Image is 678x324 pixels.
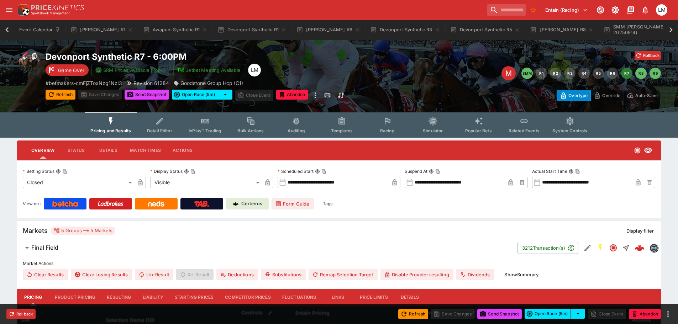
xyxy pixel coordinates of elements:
p: Scheduled Start [278,168,314,174]
button: Luigi Mollo [654,2,669,18]
span: Un-Result [135,269,173,280]
button: [PERSON_NAME] R8 [526,20,598,40]
svg: Closed [634,147,641,154]
p: Override [602,92,620,99]
span: Mark an event as closed and abandoned. [629,310,661,317]
button: R4 [578,68,590,79]
button: R5 [593,68,604,79]
img: Ladbrokes [98,201,123,207]
button: select merge strategy [571,309,585,319]
span: Racing [380,128,395,133]
button: Abandon [276,90,308,100]
button: Documentation [624,4,637,16]
button: Scheduled StartCopy To Clipboard [315,169,320,174]
div: Event type filters [85,112,593,138]
button: Price Limits [354,289,394,306]
a: Form Guide [272,198,314,209]
button: ShowSummary [500,269,543,280]
button: Overview [26,142,60,159]
button: Devonport Synthetic R1 [213,20,291,40]
p: Revision 61284 [133,79,169,87]
button: Connected to PK [594,4,607,16]
button: Links [322,289,354,306]
span: Simulator [423,128,443,133]
button: Details [92,142,124,159]
button: R3 [564,68,575,79]
button: Resulting [101,289,137,306]
button: Devonport Synthetic R3 [366,20,445,40]
button: Deductions [216,269,258,280]
div: Luigi Mollo [656,4,667,16]
button: Copy To Clipboard [575,169,580,174]
button: Copy To Clipboard [190,169,195,174]
label: Market Actions [23,258,655,269]
p: Cerberus [241,200,262,207]
span: Auditing [288,128,305,133]
p: Display Status [150,168,183,174]
button: Jetbet Meeting Available [173,64,245,76]
button: Copy To Clipboard [435,169,440,174]
button: Starting Prices [169,289,219,306]
button: Event Calendar [15,20,65,40]
button: Substitutions [261,269,306,280]
button: Competitor Prices [219,289,277,306]
span: Popular Bets [465,128,492,133]
a: f8de093e-a37b-409c-9fda-42f38807f533 [632,241,647,255]
span: Detail Editor [147,128,172,133]
span: Bulk Actions [237,128,264,133]
button: Copy To Clipboard [62,169,67,174]
span: System Controls [552,128,587,133]
span: Templates [331,128,353,133]
button: Suspend AtCopy To Clipboard [429,169,434,174]
button: Product Pricing [49,289,101,306]
button: Fluctuations [277,289,322,306]
button: SRM Prices Available (Top4) [91,64,170,76]
button: Display filter [622,225,658,237]
svg: Closed [609,244,617,252]
button: Refresh [398,309,428,319]
button: more [311,90,320,101]
button: Awapuni Synthetic R1 [139,20,212,40]
button: Liability [137,289,169,306]
button: Betting StatusCopy To Clipboard [56,169,61,174]
button: Notifications [639,4,652,16]
button: Closed [607,241,620,254]
p: Copy To Clipboard [46,79,122,87]
label: View on : [23,198,41,209]
div: Closed [23,177,135,188]
button: SGM Enabled [594,241,607,254]
button: Auto-Save [624,90,661,101]
div: Visible [150,177,262,188]
button: Disable Provider resulting [380,269,453,280]
button: R2 [550,68,561,79]
h2: Copy To Clipboard [46,51,353,62]
button: Copy To Clipboard [321,169,326,174]
button: Open Race (5m) [172,90,218,100]
div: Start From [557,90,661,101]
button: select merge strategy [218,90,232,100]
div: split button [525,309,585,319]
input: search [487,4,526,16]
span: Mark an event as closed and abandoned. [276,91,308,98]
button: Rollback [635,51,661,60]
button: Straight [620,241,632,254]
img: logo-cerberus--red.svg [635,243,645,253]
button: Edit Detail [581,241,594,254]
p: Game Over [58,67,84,74]
button: Clear Losing Results [71,269,132,280]
span: InPlay™ Trading [189,128,221,133]
nav: pagination navigation [521,68,661,79]
label: Tags: [323,198,333,209]
p: Overtype [568,92,588,99]
button: R7 [621,68,632,79]
div: betmakers [650,244,658,252]
button: R8 [635,68,647,79]
button: R6 [607,68,618,79]
button: Override [590,90,624,101]
span: Re-Result [176,269,214,280]
p: Goodstone Group Hcp (C1) [180,79,243,87]
button: Match Times [124,142,167,159]
button: Status [60,142,92,159]
button: open drawer [3,4,16,16]
button: Devonport Synthetic R5 [446,20,525,40]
